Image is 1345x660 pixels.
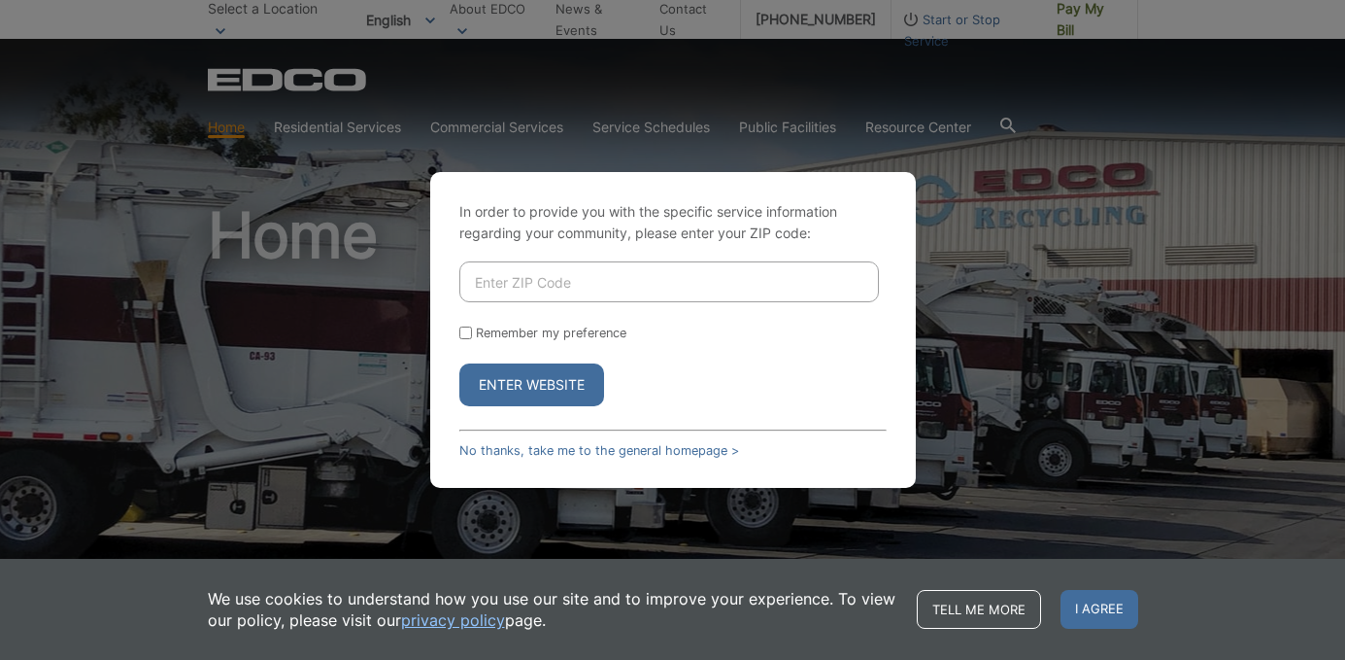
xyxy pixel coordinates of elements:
a: privacy policy [401,609,505,631]
button: Enter Website [459,364,604,406]
label: Remember my preference [476,326,626,340]
p: In order to provide you with the specific service information regarding your community, please en... [459,201,887,244]
a: Tell me more [917,590,1041,629]
input: Enter ZIP Code [459,261,879,302]
p: We use cookies to understand how you use our site and to improve your experience. To view our pol... [208,588,897,631]
span: I agree [1060,590,1138,629]
a: No thanks, take me to the general homepage > [459,443,739,458]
